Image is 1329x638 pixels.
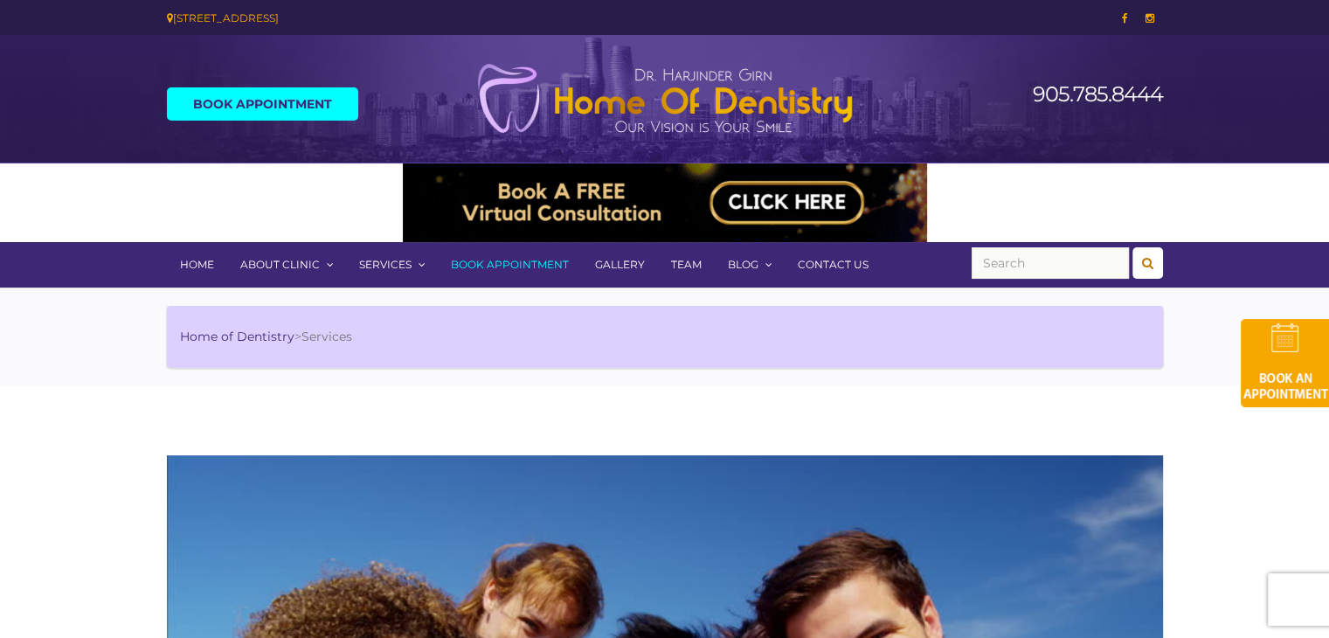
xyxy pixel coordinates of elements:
[167,242,227,288] a: Home
[438,242,582,288] a: Book Appointment
[972,247,1129,279] input: Search
[403,163,927,242] img: Medspa-Banner-Virtual-Consultation-2-1.gif
[582,242,658,288] a: Gallery
[1033,81,1163,107] a: 905.785.8444
[227,242,346,288] a: About Clinic
[346,242,438,288] a: Services
[301,329,352,344] span: Services
[468,63,862,135] img: Home of Dentistry
[715,242,785,288] a: Blog
[658,242,715,288] a: Team
[1241,319,1329,407] img: book-an-appointment-hod-gld.png
[167,9,652,27] div: [STREET_ADDRESS]
[167,87,358,121] a: Book Appointment
[180,329,294,344] a: Home of Dentistry
[785,242,882,288] a: Contact Us
[180,328,352,346] li: >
